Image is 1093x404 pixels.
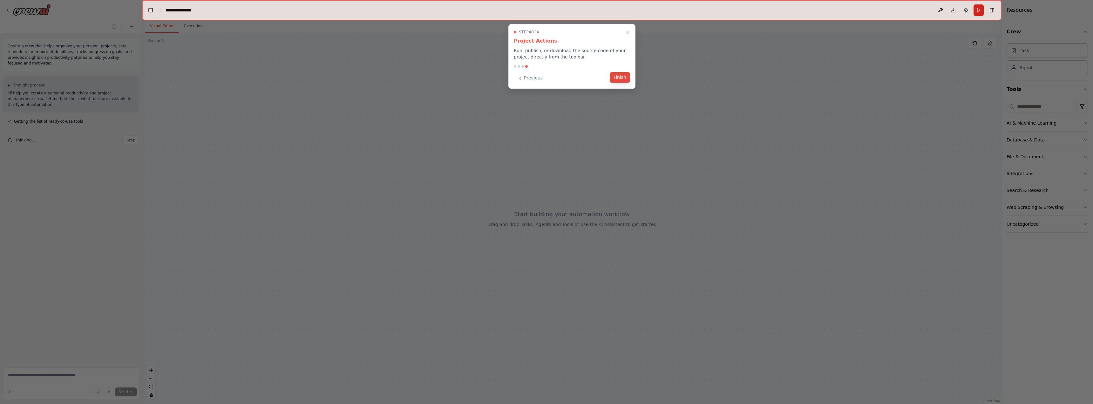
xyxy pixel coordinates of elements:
[514,47,630,60] p: Run, publish, or download the source code of your project directly from the toolbar.
[624,28,631,36] button: Close walkthrough
[514,73,546,83] button: Previous
[146,6,155,15] button: Hide left sidebar
[514,37,630,45] h3: Project Actions
[519,30,539,35] span: Step 4 of 4
[610,72,630,83] button: Finish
